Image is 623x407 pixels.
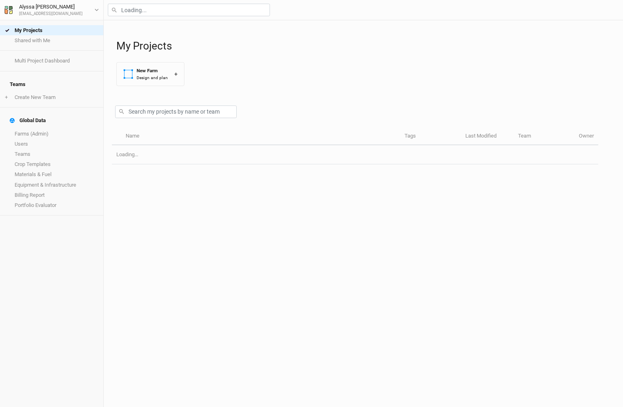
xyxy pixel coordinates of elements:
[4,2,99,17] button: Alyssa [PERSON_NAME][EMAIL_ADDRESS][DOMAIN_NAME]
[121,128,400,145] th: Name
[574,128,598,145] th: Owner
[19,11,83,17] div: [EMAIL_ADDRESS][DOMAIN_NAME]
[5,76,98,93] h4: Teams
[137,75,168,81] div: Design and plan
[116,62,184,86] button: New FarmDesign and plan+
[174,70,178,78] div: +
[19,3,83,11] div: Alyssa [PERSON_NAME]
[112,145,598,164] td: Loading...
[514,128,574,145] th: Team
[461,128,514,145] th: Last Modified
[108,4,270,16] input: Loading...
[115,106,237,118] input: Search my projects by name or team
[137,67,168,74] div: New Farm
[400,128,461,145] th: Tags
[116,40,615,52] h1: My Projects
[5,94,8,101] span: +
[10,117,46,124] div: Global Data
